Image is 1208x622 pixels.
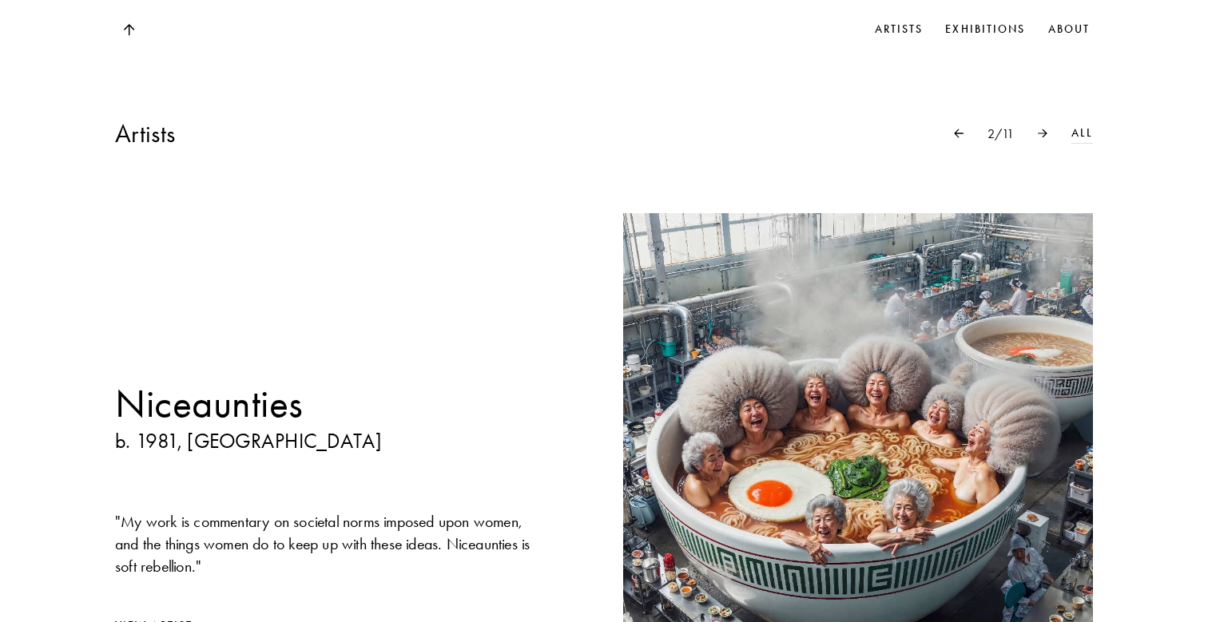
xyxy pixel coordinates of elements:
[987,125,1014,143] p: 2 / 11
[954,129,964,137] img: Arrow Pointer
[115,378,542,429] a: Niceaunties
[123,24,134,36] img: Top
[115,117,175,149] h3: Artists
[115,429,542,454] p: b. 1981, [GEOGRAPHIC_DATA]
[1071,125,1093,142] a: All
[1045,18,1094,42] a: About
[942,18,1028,42] a: Exhibitions
[115,510,542,577] div: " My work is commentary on societal norms imposed upon women, and the things women do to keep up ...
[872,18,927,42] a: Artists
[1038,129,1047,137] img: Arrow Pointer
